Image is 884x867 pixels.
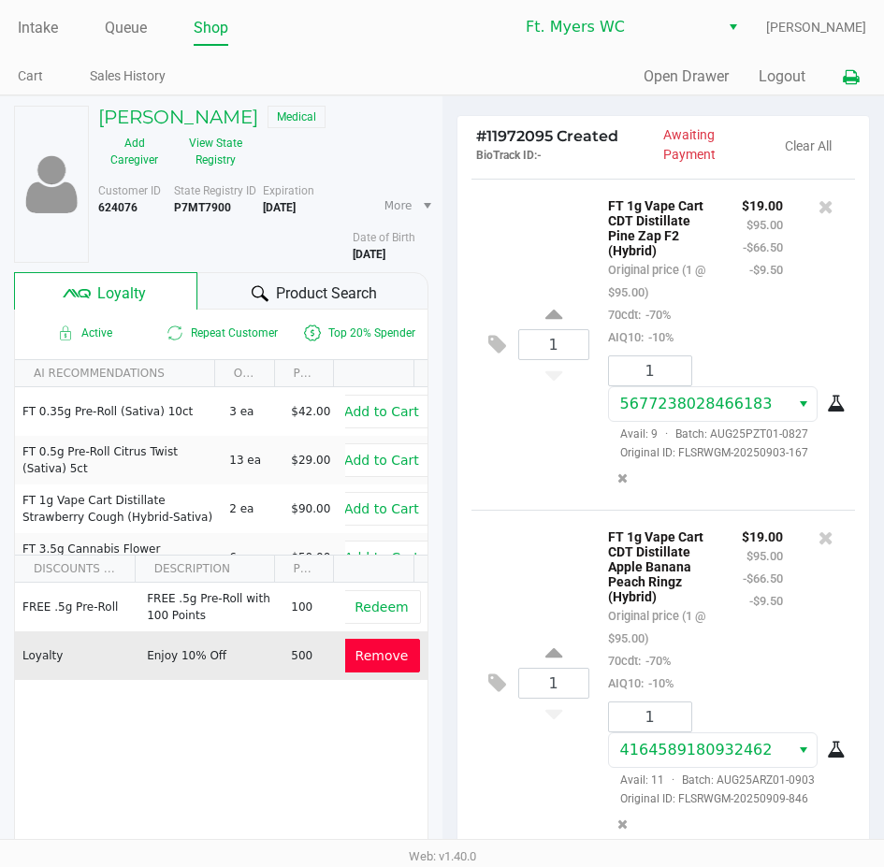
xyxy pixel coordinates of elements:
[291,405,330,418] span: $42.00
[15,533,221,582] td: FT 3.5g Cannabis Flower [US_STATE] Frost Point (Hybrid)
[15,631,138,680] td: Loyalty
[263,184,314,197] span: Expiration
[138,583,283,631] td: FREE .5g Pre-Roll with 100 Points
[476,127,486,145] span: #
[644,65,729,88] button: Open Drawer
[105,15,147,41] a: Queue
[608,773,815,787] span: Avail: 11 Batch: AUG25ARZ01-0903
[174,184,256,197] span: State Registry ID
[15,322,152,344] span: Active
[15,436,221,484] td: FT 0.5g Pre-Roll Citrus Twist (Sativa) 5ct
[98,106,258,128] h5: [PERSON_NAME]
[749,594,783,608] small: -$9.50
[353,248,385,261] b: [DATE]
[54,322,77,344] inline-svg: Active loyalty member
[658,427,675,441] span: ·
[97,282,146,305] span: Loyalty
[15,556,135,583] th: DISCOUNTS (2)
[221,436,283,484] td: 13 ea
[290,322,428,344] span: Top 20% Spender
[194,15,228,41] a: Shop
[164,322,186,344] inline-svg: Is repeat customer
[608,444,841,461] span: Original ID: FLSRWGM-20250903-167
[15,556,428,864] div: Data table
[743,240,783,254] small: -$66.50
[138,631,283,680] td: Enjoy 10% Off
[608,308,671,322] small: 70cdt:
[620,395,773,412] span: 5677238028466183
[610,807,635,842] button: Remove the package from the orderLine
[332,492,431,526] button: Add to Cart
[608,609,705,645] small: Original price (1 @ $95.00)
[344,550,419,565] span: Add to Cart
[608,427,808,441] span: Avail: 9 Batch: AUG25PZT01-0827
[663,125,766,165] p: Awaiting Payment
[221,484,283,533] td: 2 ea
[15,360,214,387] th: AI RECOMMENDATIONS
[332,443,431,477] button: Add to Cart
[476,149,537,162] span: BioTrack ID:
[610,461,635,496] button: Remove the package from the orderLine
[641,308,671,322] span: -70%
[274,556,334,583] th: POINTS
[291,454,330,467] span: $29.00
[790,387,817,421] button: Select
[476,127,618,145] span: 11972095 Created
[98,128,170,175] button: Add Caregiver
[742,525,783,544] p: $19.00
[766,18,866,37] span: [PERSON_NAME]
[641,654,671,668] span: -70%
[332,541,431,574] button: Add to Cart
[749,263,783,277] small: -$9.50
[221,387,283,436] td: 3 ea
[608,330,674,344] small: AIQ10:
[98,201,138,214] b: 624076
[291,502,330,515] span: $90.00
[268,106,326,128] span: Medical
[746,218,783,232] small: $95.00
[644,676,674,690] span: -10%
[344,501,419,516] span: Add to Cart
[283,583,344,631] td: 100
[608,790,841,807] span: Original ID: FLSRWGM-20250909-846
[170,128,249,175] button: View State Registry
[221,533,283,582] td: 6 ea
[342,590,420,624] button: Redeem
[15,583,138,631] td: FREE .5g Pre-Roll
[15,387,221,436] td: FT 0.35g Pre-Roll (Sativa) 10ct
[174,201,231,214] b: P7MT7900
[608,194,714,258] p: FT 1g Vape Cart CDT Distillate Pine Zap F2 (Hybrid)
[344,453,419,468] span: Add to Cart
[18,15,58,41] a: Intake
[332,395,431,428] button: Add to Cart
[291,551,330,564] span: $50.00
[608,525,714,604] p: FT 1g Vape Cart CDT Distillate Apple Banana Peach Ringz (Hybrid)
[90,65,166,88] a: Sales History
[263,201,296,214] b: [DATE]
[15,484,221,533] td: FT 1g Vape Cart Distillate Strawberry Cough (Hybrid-Sativa)
[664,773,682,787] span: ·
[283,631,344,680] td: 500
[214,360,274,387] th: ON HAND
[759,65,805,88] button: Logout
[620,741,773,759] span: 4164589180932462
[608,263,705,299] small: Original price (1 @ $95.00)
[790,733,817,767] button: Select
[15,360,428,555] div: Data table
[355,648,409,663] span: Remove
[743,571,783,585] small: -$66.50
[152,322,290,344] span: Repeat Customer
[742,194,783,213] p: $19.00
[135,556,274,583] th: DESCRIPTION
[377,190,435,222] li: More
[644,330,674,344] span: -10%
[409,849,476,863] span: Web: v1.40.0
[608,676,674,690] small: AIQ10:
[344,404,419,419] span: Add to Cart
[274,360,334,387] th: PRICE
[537,149,542,162] span: -
[719,10,746,44] button: Select
[384,197,413,214] span: More
[355,600,408,614] span: Redeem
[526,16,708,38] span: Ft. Myers WC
